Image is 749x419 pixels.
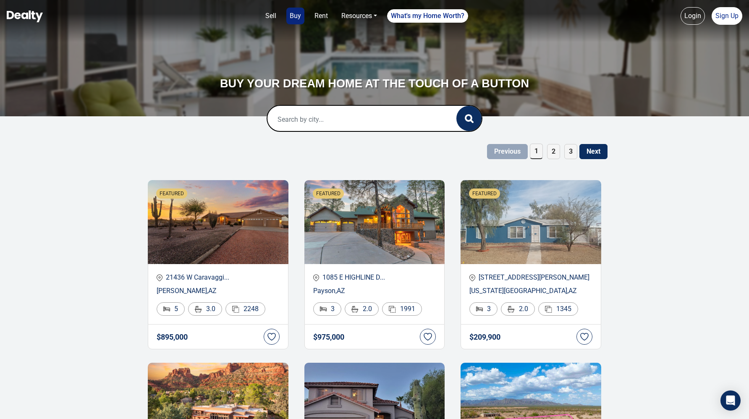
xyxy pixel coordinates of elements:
[225,302,265,316] div: 2248
[351,306,359,313] img: Bathroom
[157,286,280,296] p: [PERSON_NAME] , AZ
[538,302,578,316] div: 1345
[469,274,475,281] img: location
[195,306,202,313] img: Bathroom
[469,302,498,316] div: 3
[681,7,705,25] a: Login
[345,302,379,316] div: 2.0
[547,144,560,159] span: 2
[545,306,552,313] img: Area
[160,190,184,197] span: FEATURED
[157,274,162,281] img: location
[469,272,592,283] p: [STREET_ADDRESS][PERSON_NAME]
[4,394,29,419] iframe: BigID CMP Widget
[476,306,483,312] img: Bed
[472,190,497,197] span: FEATURED
[262,8,280,24] a: Sell
[469,286,592,296] p: [US_STATE][GEOGRAPHIC_DATA] , AZ
[530,144,543,159] span: 1
[461,180,601,264] img: Recent Properties
[148,180,288,264] img: Recent Properties
[311,8,331,24] a: Rent
[7,10,43,22] img: Dealty - Buy, Sell & Rent Homes
[313,274,319,281] img: location
[720,390,741,411] div: Open Intercom Messenger
[316,190,340,197] span: FEATURED
[320,306,327,312] img: Bed
[579,144,608,159] button: Next
[232,306,239,313] img: Area
[157,333,188,341] h4: $ 895,000
[469,333,500,341] h4: $ 209,900
[157,272,280,283] p: 21436 W Caravaggi...
[313,272,436,283] p: 1085 E HIGHLINE D...
[211,76,538,92] h3: BUY YOUR DREAM HOME AT THE TOUCH OF A BUTTON
[501,302,535,316] div: 2.0
[389,306,396,313] img: Area
[712,7,742,25] a: Sign Up
[163,306,170,312] img: Bed
[313,333,344,341] h4: $ 975,000
[382,302,422,316] div: 1991
[387,9,468,23] a: What's my Home Worth?
[508,306,515,313] img: Bathroom
[188,302,222,316] div: 3.0
[313,302,341,316] div: 3
[313,286,436,296] p: Payson , AZ
[564,144,577,159] span: 3
[338,8,380,24] a: Resources
[487,144,528,159] button: Previous
[304,180,445,264] img: Recent Properties
[157,302,185,316] div: 5
[267,106,439,133] input: Search by city...
[286,8,304,24] a: Buy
